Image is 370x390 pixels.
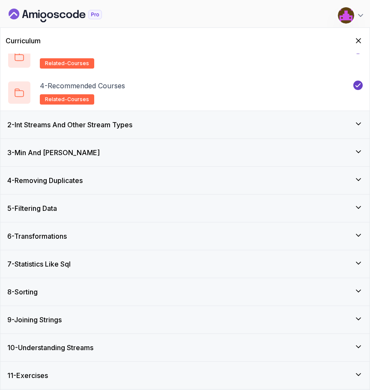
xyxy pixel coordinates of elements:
[0,306,370,333] button: 9-Joining Strings
[338,7,354,24] img: user profile image
[0,362,370,389] button: 11-Exercises
[0,250,370,278] button: 7-Statistics Like Sql
[7,370,48,381] h3: 11 - Exercises
[7,342,93,353] h3: 10 - Understanding Streams
[337,7,365,24] button: user profile image
[7,175,83,186] h3: 4 - Removing Duplicates
[7,45,363,69] button: 3-Java Streams Essentialsrelated-courses
[352,35,364,47] button: Hide Curriculum for mobile
[0,278,370,306] button: 8-Sorting
[7,231,67,241] h3: 6 - Transformations
[6,36,41,46] h2: Curriculum
[7,147,100,158] h3: 3 - Min And [PERSON_NAME]
[0,222,370,250] button: 6-Transformations
[45,60,89,67] span: related-courses
[0,334,370,361] button: 10-Understanding Streams
[0,195,370,222] button: 5-Filtering Data
[40,81,125,91] p: 4 - Recommended Courses
[9,9,122,22] a: Dashboard
[7,203,57,213] h3: 5 - Filtering Data
[0,111,370,138] button: 2-Int Streams And Other Stream Types
[7,287,38,297] h3: 8 - Sorting
[45,96,89,103] span: related-courses
[0,167,370,194] button: 4-Removing Duplicates
[7,315,62,325] h3: 9 - Joining Strings
[7,120,132,130] h3: 2 - Int Streams And Other Stream Types
[0,139,370,166] button: 3-Min And [PERSON_NAME]
[7,259,71,269] h3: 7 - Statistics Like Sql
[7,81,363,105] button: 4-Recommended Coursesrelated-courses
